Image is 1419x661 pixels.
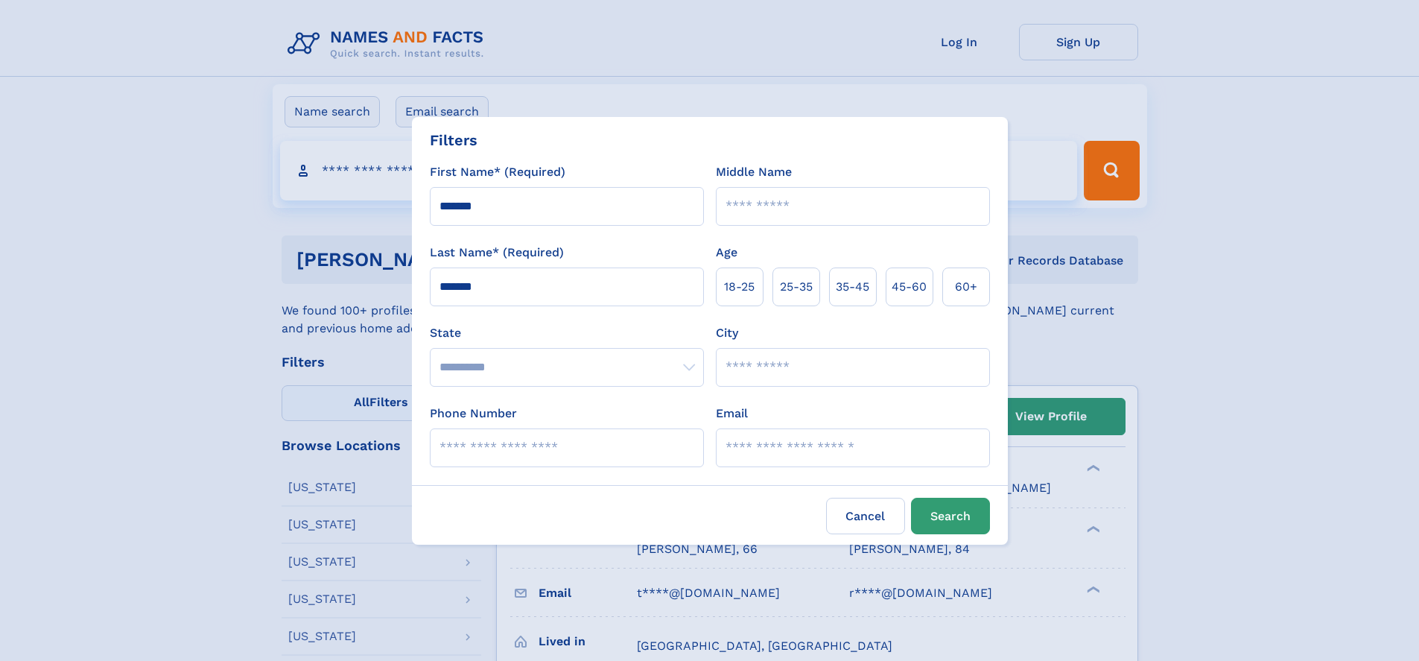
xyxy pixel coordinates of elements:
[430,163,565,181] label: First Name* (Required)
[780,278,813,296] span: 25‑35
[430,324,704,342] label: State
[892,278,927,296] span: 45‑60
[716,163,792,181] label: Middle Name
[716,244,737,262] label: Age
[911,498,990,534] button: Search
[430,405,517,423] label: Phone Number
[716,324,738,342] label: City
[724,278,755,296] span: 18‑25
[716,405,748,423] label: Email
[955,278,977,296] span: 60+
[826,498,905,534] label: Cancel
[430,244,564,262] label: Last Name* (Required)
[836,278,869,296] span: 35‑45
[430,129,477,151] div: Filters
